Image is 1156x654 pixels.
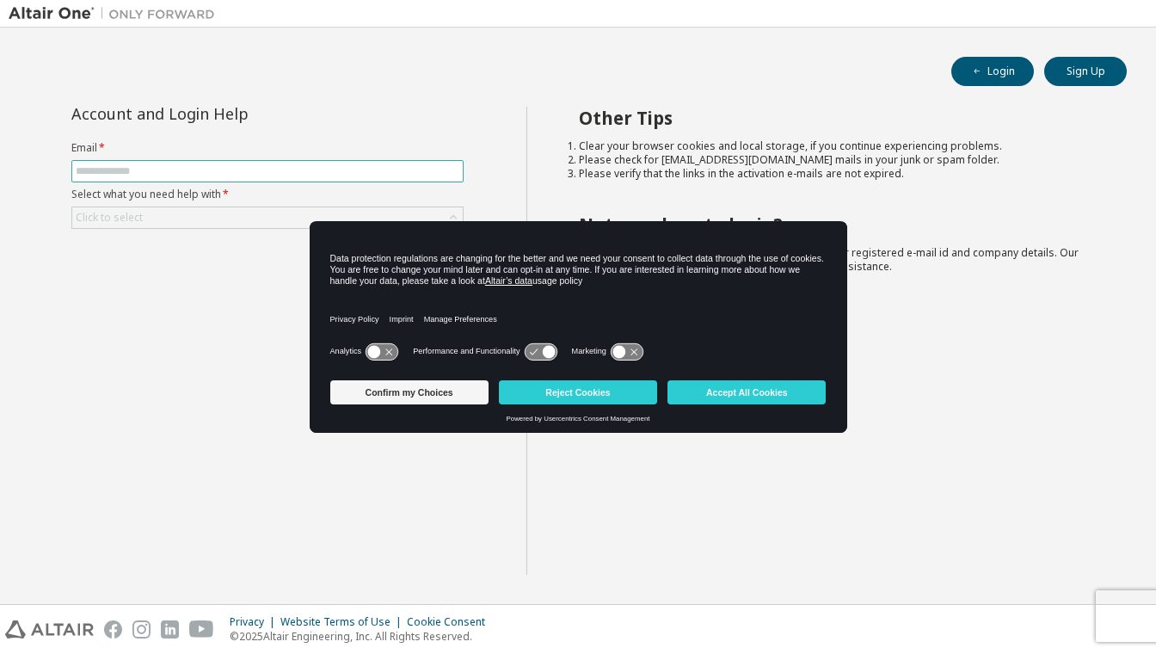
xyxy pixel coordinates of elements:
div: Click to select [76,211,143,225]
button: Login [951,57,1034,86]
h2: Other Tips [579,107,1097,129]
label: Select what you need help with [71,188,464,201]
button: Sign Up [1044,57,1127,86]
label: Email [71,141,464,155]
li: Clear your browser cookies and local storage, if you continue experiencing problems. [579,139,1097,153]
img: youtube.svg [189,620,214,639]
div: Website Terms of Use [280,615,407,629]
div: Click to select [72,207,463,228]
img: instagram.svg [132,620,151,639]
li: Please verify that the links in the activation e-mails are not expired. [579,167,1097,181]
img: altair_logo.svg [5,620,94,639]
img: facebook.svg [104,620,122,639]
img: Altair One [9,5,224,22]
img: linkedin.svg [161,620,179,639]
p: © 2025 Altair Engineering, Inc. All Rights Reserved. [230,629,495,644]
h2: Not sure how to login? [579,213,1097,236]
li: Please check for [EMAIL_ADDRESS][DOMAIN_NAME] mails in your junk or spam folder. [579,153,1097,167]
div: Cookie Consent [407,615,495,629]
div: Account and Login Help [71,107,385,120]
div: Privacy [230,615,280,629]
